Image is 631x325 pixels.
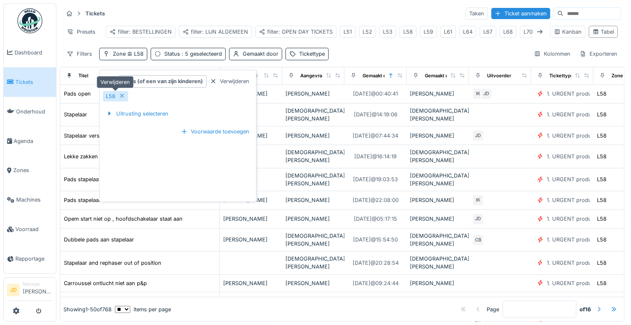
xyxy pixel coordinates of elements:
[410,172,465,187] div: [DEMOGRAPHIC_DATA][PERSON_NAME]
[487,72,511,79] div: Uitvoerder
[63,26,99,38] div: Presets
[363,28,372,36] div: L52
[612,72,623,79] div: Zone
[285,107,341,123] div: [DEMOGRAPHIC_DATA][PERSON_NAME]
[576,48,621,60] div: Exporteren
[597,132,607,140] div: L58
[285,232,341,248] div: [DEMOGRAPHIC_DATA][PERSON_NAME]
[16,196,53,204] span: Machines
[299,50,325,58] div: Tickettype
[410,232,465,248] div: [DEMOGRAPHIC_DATA][PERSON_NAME]
[353,175,398,183] div: [DATE] @ 19:03:53
[64,196,119,204] div: Pads stapelaar tube 2
[243,50,278,58] div: Gemaakt door
[597,259,607,267] div: L58
[285,172,341,187] div: [DEMOGRAPHIC_DATA][PERSON_NAME]
[180,51,222,57] span: : 5 geselecteerd
[597,236,607,244] div: L58
[410,132,465,140] div: [PERSON_NAME]
[64,132,184,140] div: Stapelaar verstroppingen bij tellingen bovenaan
[472,88,484,100] div: IK
[353,90,398,98] div: [DATE] @ 00:40:41
[23,281,53,287] div: Manager
[472,234,484,246] div: CB
[106,92,115,100] div: L58
[97,76,134,88] div: Verwijderen
[223,236,279,244] div: [PERSON_NAME]
[207,76,253,87] div: Verwijderen
[15,255,53,263] span: Rapportage
[115,305,171,313] div: items per page
[444,28,452,36] div: L61
[597,90,607,98] div: L58
[597,111,607,118] div: L58
[463,28,473,36] div: L64
[64,111,87,118] div: Stapelaar
[14,137,53,145] span: Agenda
[132,77,203,85] strong: is (of een van zijn kinderen)
[285,132,341,140] div: [PERSON_NAME]
[483,28,492,36] div: L67
[285,255,341,271] div: [DEMOGRAPHIC_DATA][PERSON_NAME]
[353,259,399,267] div: [DATE] @ 20:28:54
[344,28,352,36] div: L51
[285,215,341,223] div: [PERSON_NAME]
[472,130,484,141] div: JD
[15,78,53,86] span: Tickets
[597,215,607,223] div: L58
[16,108,53,116] span: Onderhoud
[13,166,53,174] span: Zones
[259,28,333,36] div: filter: OPEN DAY TICKETS
[126,51,144,57] span: L58
[64,279,147,287] div: Carroussel ontlucht niet aan p&p
[403,28,413,36] div: L58
[410,255,465,271] div: [DEMOGRAPHIC_DATA][PERSON_NAME]
[410,196,465,204] div: [PERSON_NAME]
[178,126,253,137] div: Voorwaarde toevoegen
[597,175,607,183] div: L58
[410,90,465,98] div: [PERSON_NAME]
[64,90,91,98] div: Pads open
[424,28,433,36] div: L59
[530,48,574,60] div: Kolommen
[580,305,591,313] strong: of 16
[353,196,399,204] div: [DATE] @ 22:08:00
[597,153,607,160] div: L58
[465,7,488,20] div: Taken
[64,236,134,244] div: Dubbele pads aan stapelaar
[410,279,465,287] div: [PERSON_NAME]
[354,215,397,223] div: [DATE] @ 05:17:15
[82,10,108,17] strong: Tickets
[524,28,533,36] div: L70
[23,281,53,299] li: [PERSON_NAME]
[554,28,582,36] div: Kanban
[480,88,492,100] div: JD
[63,48,96,60] div: Filters
[491,8,550,19] div: Ticket aanmaken
[64,215,183,223] div: Opem start niet op , hoofdschakelaar staat aan
[472,195,484,206] div: IK
[354,111,397,118] div: [DATE] @ 14:19:06
[503,28,513,36] div: L68
[64,175,101,183] div: Pads stapelaar
[354,153,397,160] div: [DATE] @ 16:14:19
[410,107,465,123] div: [DEMOGRAPHIC_DATA][PERSON_NAME]
[285,90,341,98] div: [PERSON_NAME]
[64,259,161,267] div: Stapelaar and rephaser out of position
[183,28,248,36] div: filter: LIJN ALGEMEEN
[549,72,574,79] div: Tickettype
[17,8,42,33] img: Badge_color-CXgf-gQk.svg
[223,279,279,287] div: [PERSON_NAME]
[223,215,279,223] div: [PERSON_NAME]
[164,50,222,58] div: Status
[472,213,484,225] div: JD
[7,284,19,296] li: JD
[15,49,53,57] span: Dashboard
[285,196,341,204] div: [PERSON_NAME]
[103,108,172,119] div: Uitrusting selecteren
[110,28,172,36] div: filter: BESTELLINGEN
[353,132,398,140] div: [DATE] @ 07:44:34
[410,215,465,223] div: [PERSON_NAME]
[300,72,342,79] div: Aangevraagd door
[285,148,341,164] div: [DEMOGRAPHIC_DATA][PERSON_NAME]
